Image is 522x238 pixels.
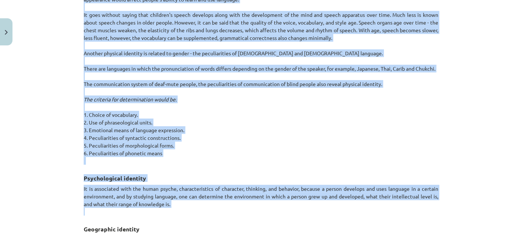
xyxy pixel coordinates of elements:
[84,111,138,118] font: 1. Choice of vocabulary.
[84,127,184,133] font: 3. Emotional means of language expression.
[84,65,435,72] font: There are languages ​​in which the pronunciation of words differs depending on the gender of the ...
[84,134,181,141] font: 4. Peculiarities of syntactic constructions.
[84,142,174,149] font: 5. Peculiarities of morphological forms.
[84,174,146,182] font: Psychological identity
[5,30,8,35] img: icon-close-lesson-0947bae3869378f0d4975bcd49f059093ad1ed9edebbc8119c70593378902aed.svg
[84,150,162,156] font: 6. Peculiarities of phonetic means
[84,50,383,56] font: Another physical identity is related to gender - the peculiarities of [DEMOGRAPHIC_DATA] and [DEM...
[84,119,152,126] font: 2. Use of phraseological units.
[84,81,382,87] font: The communication system of deaf-mute people, the peculiarities of communication of blind people ...
[84,185,438,207] font: It is associated with the human psyche, characteristics of character, thinking, and behavior, bec...
[84,225,139,233] font: Geographic identity
[84,11,438,41] font: It goes without saying that children's speech develops along with the development of the mind and...
[84,96,177,103] font: The criteria for determination would be:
